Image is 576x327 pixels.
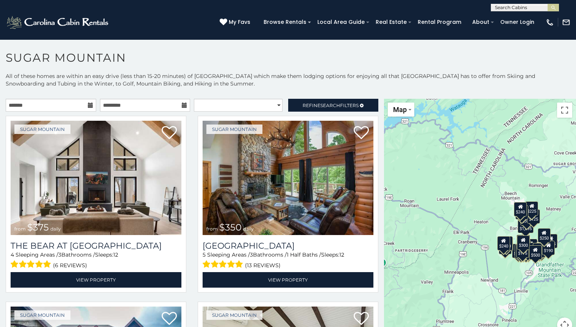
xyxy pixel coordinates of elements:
[544,234,557,248] div: $155
[517,235,529,250] div: $300
[260,16,310,28] a: Browse Rentals
[50,226,61,232] span: daily
[203,241,373,251] a: [GEOGRAPHIC_DATA]
[287,251,321,258] span: 1 Half Baths /
[339,251,344,258] span: 12
[288,99,379,112] a: RefineSearchFilters
[532,243,545,257] div: $195
[514,202,527,216] div: $240
[203,121,373,235] img: Grouse Moor Lodge
[525,201,538,216] div: $225
[557,103,572,118] button: Toggle fullscreen view
[206,125,262,134] a: Sugar Mountain
[320,103,340,108] span: Search
[11,121,181,235] img: The Bear At Sugar Mountain
[58,251,61,258] span: 3
[14,310,70,320] a: Sugar Mountain
[497,236,510,251] div: $240
[388,103,414,117] button: Change map style
[529,245,542,260] div: $500
[243,226,254,232] span: daily
[524,239,537,253] div: $200
[537,228,550,243] div: $250
[517,235,530,249] div: $265
[27,222,49,233] span: $375
[542,241,555,255] div: $190
[496,16,538,28] a: Owner Login
[203,272,373,288] a: View Property
[203,251,206,258] span: 5
[516,243,529,258] div: $175
[250,251,253,258] span: 3
[354,311,369,327] a: Add to favorites
[314,16,368,28] a: Local Area Guide
[500,237,513,251] div: $225
[14,226,26,232] span: from
[11,121,181,235] a: The Bear At Sugar Mountain from $375 daily
[11,272,181,288] a: View Property
[372,16,411,28] a: Real Estate
[203,121,373,235] a: Grouse Moor Lodge from $350 daily
[203,251,373,270] div: Sleeping Areas / Bathrooms / Sleeps:
[220,18,252,26] a: My Favs
[206,226,218,232] span: from
[11,241,181,251] a: The Bear At [GEOGRAPHIC_DATA]
[203,241,373,251] h3: Grouse Moor Lodge
[354,125,369,141] a: Add to favorites
[527,209,540,224] div: $125
[11,241,181,251] h3: The Bear At Sugar Mountain
[414,16,465,28] a: Rental Program
[562,18,570,26] img: mail-regular-white.png
[219,222,242,233] span: $350
[162,125,177,141] a: Add to favorites
[11,251,181,270] div: Sleeping Areas / Bathrooms / Sleeps:
[206,310,262,320] a: Sugar Mountain
[229,18,250,26] span: My Favs
[393,106,407,114] span: Map
[516,235,529,249] div: $190
[245,260,281,270] span: (13 reviews)
[468,16,493,28] a: About
[515,205,528,220] div: $170
[53,260,87,270] span: (6 reviews)
[500,236,512,251] div: $210
[6,15,111,30] img: White-1-2.png
[303,103,359,108] span: Refine Filters
[515,244,528,258] div: $155
[517,219,533,233] div: $1,095
[14,125,70,134] a: Sugar Mountain
[11,251,14,258] span: 4
[113,251,118,258] span: 12
[546,18,554,26] img: phone-regular-white.png
[162,311,177,327] a: Add to favorites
